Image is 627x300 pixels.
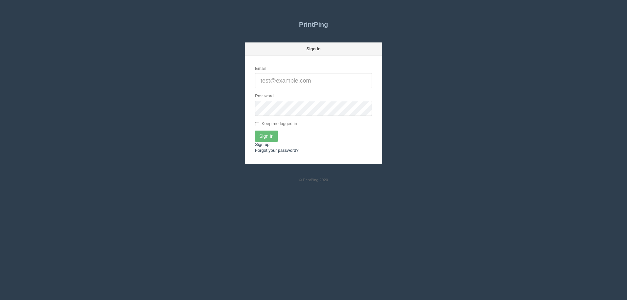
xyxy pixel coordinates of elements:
label: Email [255,66,266,72]
label: Password [255,93,274,99]
a: PrintPing [245,16,382,33]
strong: Sign in [306,46,320,51]
input: Sign In [255,131,278,142]
a: Sign up [255,142,269,147]
input: test@example.com [255,73,372,88]
input: Keep me logged in [255,122,259,126]
label: Keep me logged in [255,121,297,127]
a: Forgot your password? [255,148,298,153]
small: © PrintPing 2020 [299,178,328,182]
